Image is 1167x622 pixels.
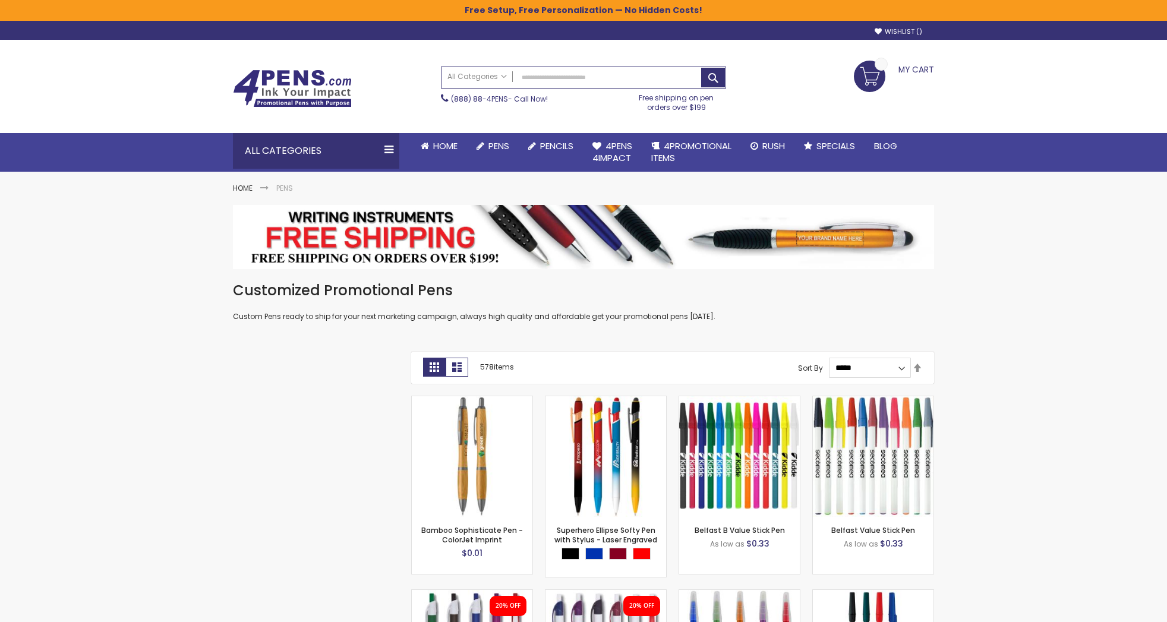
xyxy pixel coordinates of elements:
span: 578 [480,362,494,372]
span: Rush [762,140,785,152]
strong: Pens [276,183,293,193]
a: Bamboo Sophisticate Pen - ColorJet Imprint [412,396,532,406]
div: All Categories [233,133,399,169]
img: Superhero Ellipse Softy Pen with Stylus - Laser Engraved [545,396,666,517]
a: 4Pens4impact [583,133,642,172]
img: Bamboo Sophisticate Pen - ColorJet Imprint [412,396,532,517]
a: Rush [741,133,794,159]
label: Sort By [798,362,823,372]
a: Wishlist [875,27,922,36]
span: Specials [816,140,855,152]
img: 4Pens Custom Pens and Promotional Products [233,70,352,108]
a: Oak Pen [545,589,666,599]
a: 4PROMOTIONALITEMS [642,133,741,172]
a: Belfast Value Stick Pen [813,396,933,406]
a: All Categories [441,67,513,87]
a: Pencils [519,133,583,159]
a: Corporate Promo Stick Pen [813,589,933,599]
span: 4Pens 4impact [592,140,632,164]
span: Home [433,140,458,152]
div: Free shipping on pen orders over $199 [627,89,727,112]
a: Oak Pen Solid [412,589,532,599]
span: As low as [844,539,878,549]
div: Burgundy [609,548,627,560]
img: Belfast Value Stick Pen [813,396,933,517]
a: Specials [794,133,865,159]
span: - Call Now! [451,94,548,104]
span: Pencils [540,140,573,152]
a: (888) 88-4PENS [451,94,508,104]
p: items [480,358,514,377]
a: Home [233,183,253,193]
a: Bamboo Sophisticate Pen - ColorJet Imprint [421,525,523,545]
span: $0.33 [880,538,903,550]
div: Custom Pens ready to ship for your next marketing campaign, always high quality and affordable ge... [233,281,934,322]
a: Pens [467,133,519,159]
span: As low as [710,539,745,549]
span: Blog [874,140,897,152]
div: Blue [585,548,603,560]
span: $0.33 [746,538,769,550]
div: Red [633,548,651,560]
div: Black [562,548,579,560]
img: Pens [233,205,934,269]
a: Home [411,133,467,159]
span: 4PROMOTIONAL ITEMS [651,140,731,164]
a: Superhero Ellipse Softy Pen with Stylus - Laser Engraved [545,396,666,406]
a: Belfast B Value Stick Pen [695,525,785,535]
span: $0.01 [462,547,482,559]
img: Belfast B Value Stick Pen [679,396,800,517]
span: All Categories [447,72,507,81]
h1: Customized Promotional Pens [233,281,934,300]
a: Blog [865,133,907,159]
span: Pens [488,140,509,152]
a: Belfast Translucent Value Stick Pen [679,589,800,599]
strong: Grid [423,358,446,377]
a: Belfast B Value Stick Pen [679,396,800,406]
a: Belfast Value Stick Pen [831,525,915,535]
div: 20% OFF [629,602,654,610]
a: Superhero Ellipse Softy Pen with Stylus - Laser Engraved [554,525,657,545]
div: 20% OFF [496,602,521,610]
